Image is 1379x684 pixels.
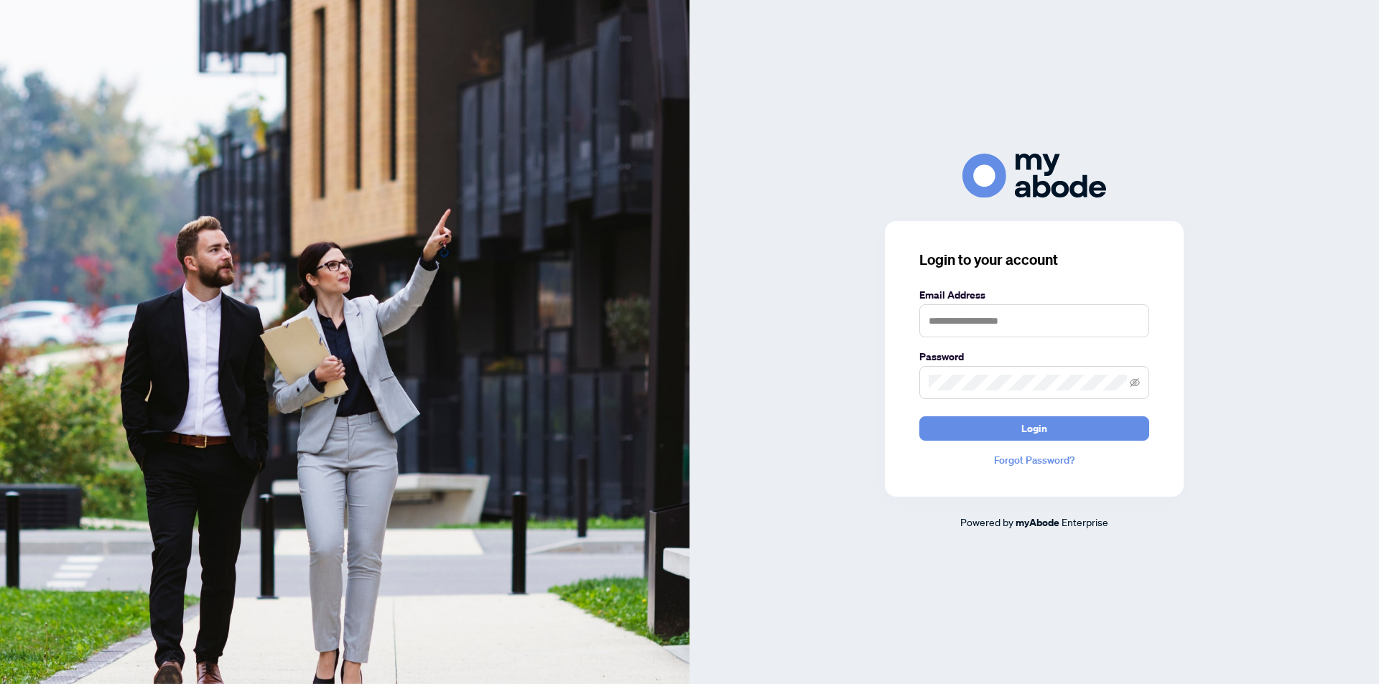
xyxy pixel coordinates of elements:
span: Login [1021,417,1047,440]
a: Forgot Password? [919,452,1149,468]
label: Email Address [919,287,1149,303]
button: Login [919,416,1149,441]
span: eye-invisible [1130,378,1140,388]
label: Password [919,349,1149,365]
img: ma-logo [962,154,1106,197]
h3: Login to your account [919,250,1149,270]
span: Enterprise [1062,515,1108,528]
a: myAbode [1016,515,1059,530]
span: Powered by [960,515,1013,528]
